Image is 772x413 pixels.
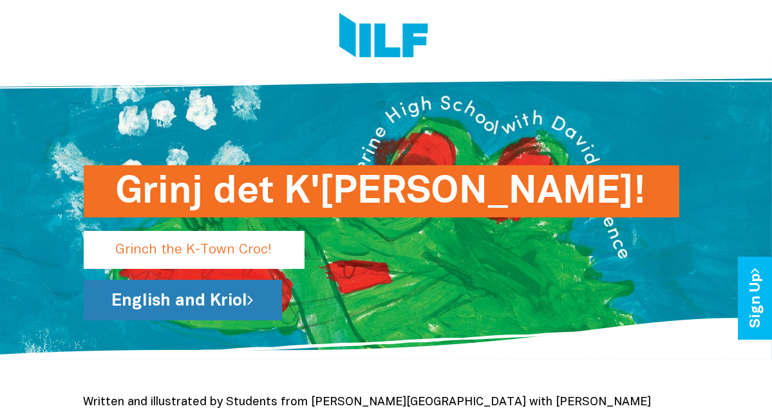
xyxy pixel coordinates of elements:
a: Grinj det K'[PERSON_NAME]! [84,238,615,249]
h1: Grinj det K'[PERSON_NAME]! [116,165,647,217]
span: Written and illustrated by Students from [PERSON_NAME][GEOGRAPHIC_DATA] with [PERSON_NAME] [84,397,652,408]
a: English and Kriol [84,280,282,320]
img: Logo [339,13,428,61]
p: Grinch the K-Town Croc! [84,231,305,269]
